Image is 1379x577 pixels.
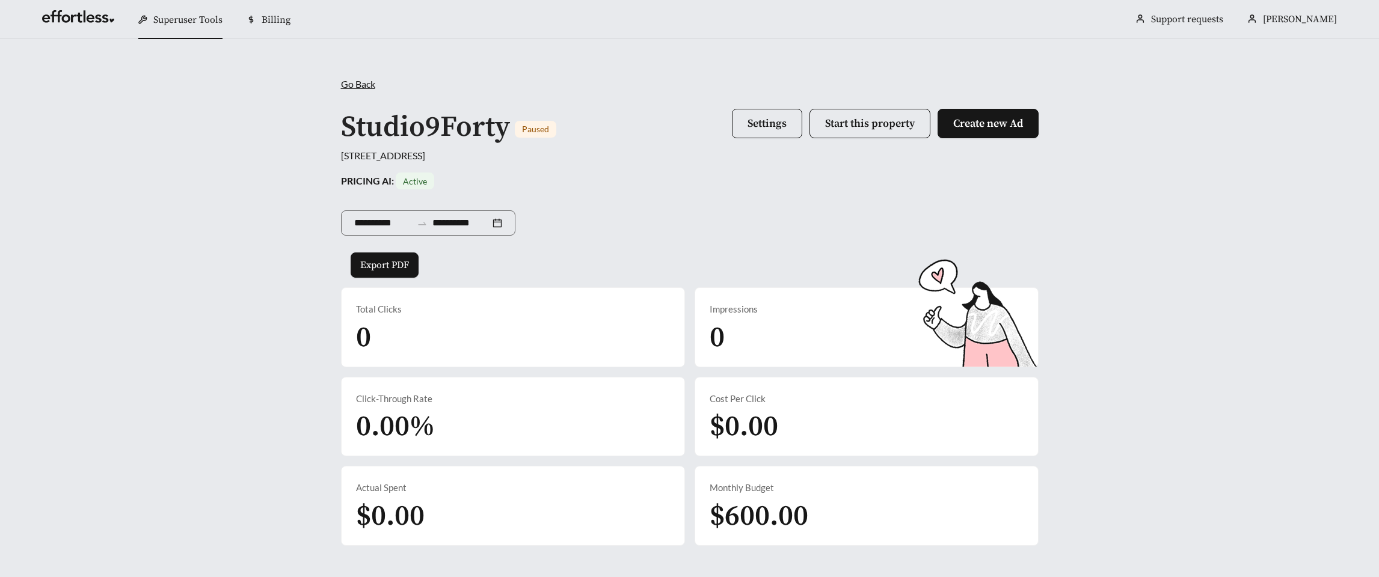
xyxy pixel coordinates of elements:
[417,218,428,229] span: swap-right
[360,258,409,272] span: Export PDF
[710,320,725,356] span: 0
[356,392,670,406] div: Click-Through Rate
[153,14,223,26] span: Superuser Tools
[417,218,428,228] span: to
[1151,13,1223,25] a: Support requests
[938,109,1039,138] button: Create new Ad
[341,175,434,186] strong: PRICING AI:
[356,481,670,495] div: Actual Spent
[356,409,435,445] span: 0.00%
[748,117,787,130] span: Settings
[356,498,425,534] span: $0.00
[341,148,1039,163] div: [STREET_ADDRESS]
[710,302,1024,316] div: Impressions
[953,117,1023,130] span: Create new Ad
[403,176,427,186] span: Active
[356,320,371,356] span: 0
[809,109,930,138] button: Start this property
[710,392,1024,406] div: Cost Per Click
[710,409,778,445] span: $0.00
[356,302,670,316] div: Total Clicks
[710,498,808,534] span: $600.00
[1263,13,1337,25] span: [PERSON_NAME]
[825,117,915,130] span: Start this property
[522,124,549,134] span: Paused
[341,109,510,145] h1: Studio9Forty
[262,14,290,26] span: Billing
[351,252,419,278] button: Export PDF
[710,481,1024,495] div: Monthly Budget
[732,109,802,138] button: Settings
[341,78,375,90] span: Go Back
